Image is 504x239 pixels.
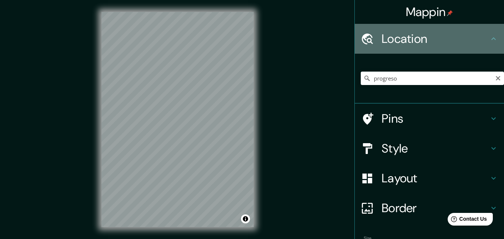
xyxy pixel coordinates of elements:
img: pin-icon.png [447,10,453,16]
div: Location [355,24,504,54]
div: Pins [355,104,504,133]
h4: Layout [382,171,489,186]
h4: Mappin [406,4,453,19]
div: Style [355,133,504,163]
div: Border [355,193,504,223]
h4: Pins [382,111,489,126]
canvas: Map [101,12,254,227]
iframe: Help widget launcher [438,210,496,231]
button: Clear [495,74,501,81]
button: Toggle attribution [241,214,250,223]
h4: Border [382,201,489,216]
h4: Style [382,141,489,156]
h4: Location [382,31,489,46]
input: Pick your city or area [361,72,504,85]
div: Layout [355,163,504,193]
